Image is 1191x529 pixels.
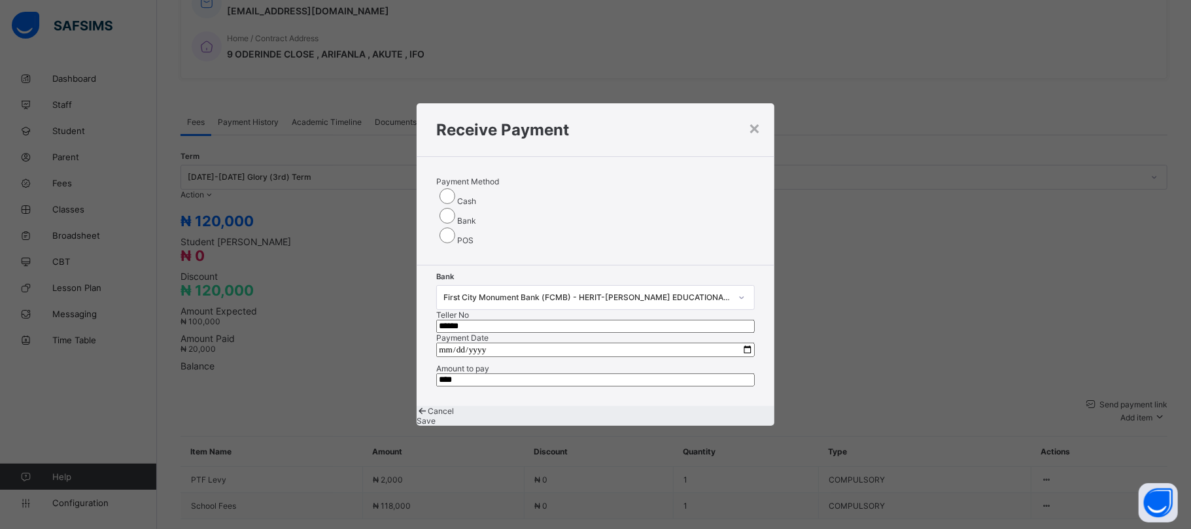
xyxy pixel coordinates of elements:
[428,406,454,416] span: Cancel
[1139,483,1178,522] button: Open asap
[457,235,474,245] label: POS
[436,177,499,186] span: Payment Method
[457,196,476,206] label: Cash
[436,272,454,281] span: Bank
[436,333,489,343] label: Payment Date
[443,293,730,303] div: First City Monument Bank (FCMB) - HERIT-[PERSON_NAME] EDUCATIONAL SERVICES LTD
[436,364,489,373] label: Amount to pay
[436,310,469,320] label: Teller No
[417,416,436,426] span: Save
[457,216,476,226] label: Bank
[436,120,754,139] h1: Receive Payment
[749,116,761,139] div: ×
